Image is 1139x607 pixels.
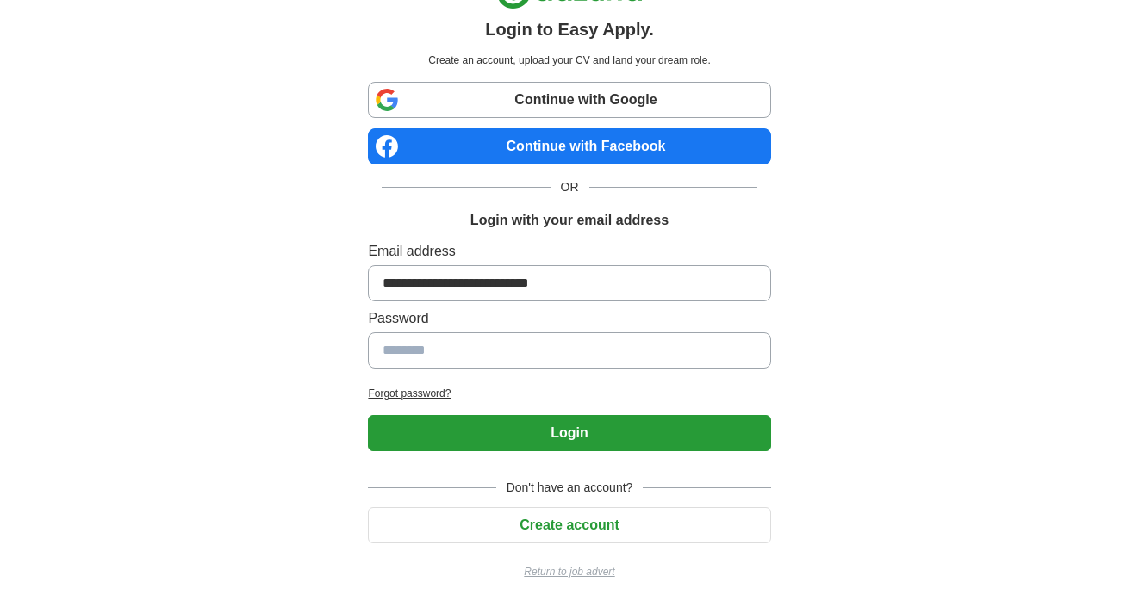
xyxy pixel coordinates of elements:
[368,82,770,118] a: Continue with Google
[368,241,770,262] label: Email address
[368,564,770,579] a: Return to job advert
[368,415,770,451] button: Login
[496,479,644,497] span: Don't have an account?
[368,386,770,401] a: Forgot password?
[368,517,770,532] a: Create account
[371,53,767,68] p: Create an account, upload your CV and land your dream role.
[551,178,589,196] span: OR
[368,128,770,164] a: Continue with Facebook
[368,308,770,329] label: Password
[368,507,770,543] button: Create account
[485,16,654,42] h1: Login to Easy Apply.
[470,210,669,231] h1: Login with your email address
